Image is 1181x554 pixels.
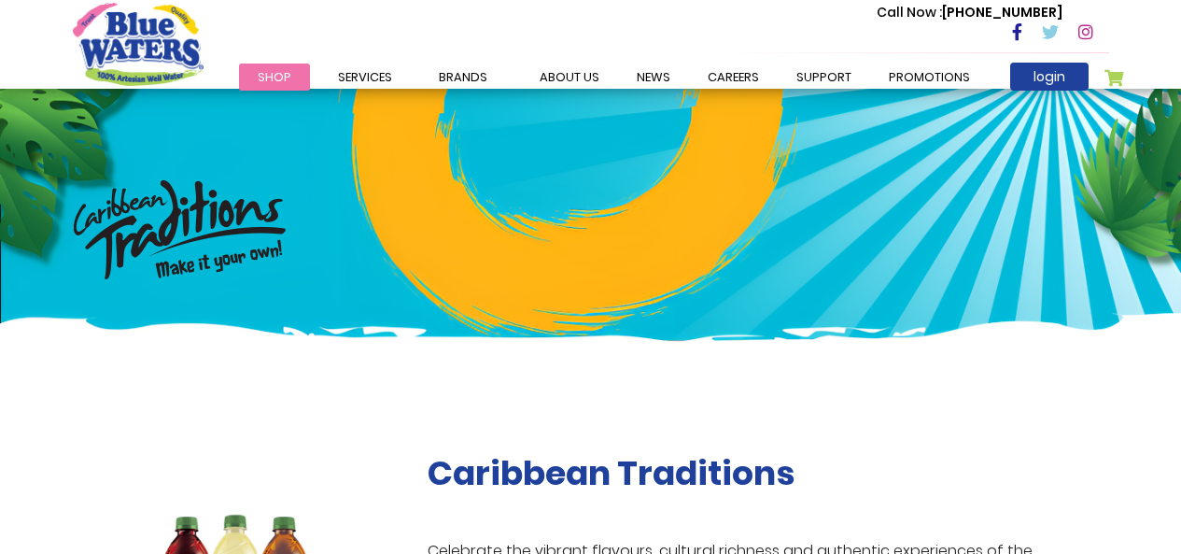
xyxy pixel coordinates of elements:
[877,3,942,21] span: Call Now :
[870,64,989,91] a: Promotions
[428,453,1109,493] h2: Caribbean Traditions
[618,64,689,91] a: News
[1010,63,1089,91] a: login
[689,64,778,91] a: careers
[258,68,291,86] span: Shop
[338,68,392,86] span: Services
[439,68,487,86] span: Brands
[778,64,870,91] a: support
[877,3,1062,22] p: [PHONE_NUMBER]
[521,64,618,91] a: about us
[73,3,204,85] a: store logo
